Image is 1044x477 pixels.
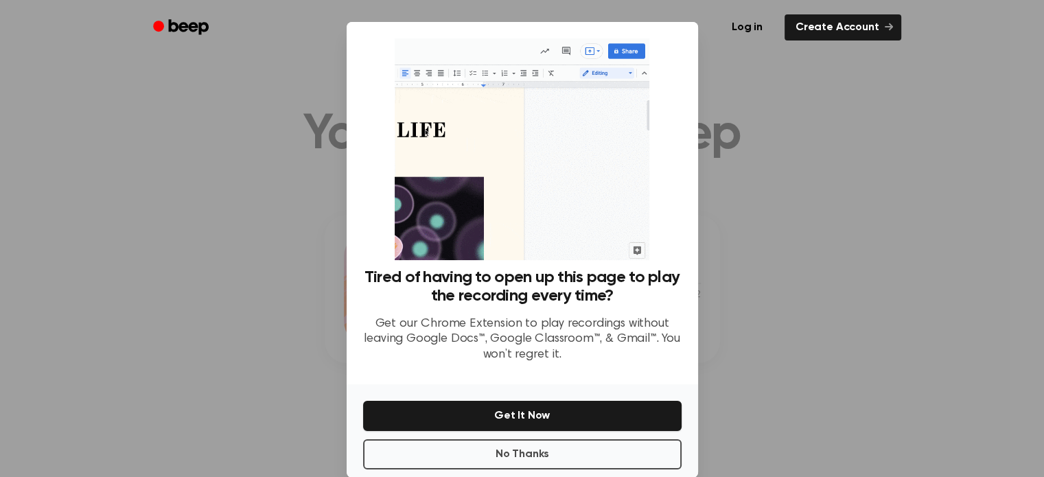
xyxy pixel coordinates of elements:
a: Create Account [785,14,901,40]
a: Beep [143,14,221,41]
h3: Tired of having to open up this page to play the recording every time? [363,268,682,305]
button: Get It Now [363,401,682,431]
a: Log in [718,12,776,43]
p: Get our Chrome Extension to play recordings without leaving Google Docs™, Google Classroom™, & Gm... [363,316,682,363]
img: Beep extension in action [395,38,649,260]
button: No Thanks [363,439,682,469]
